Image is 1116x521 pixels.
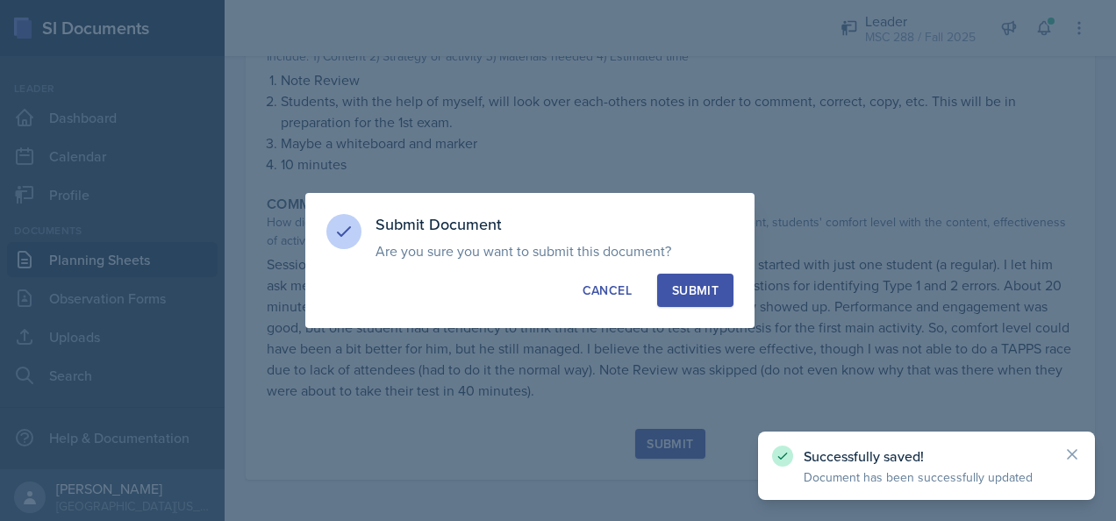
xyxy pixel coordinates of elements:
[568,274,647,307] button: Cancel
[376,214,733,235] h3: Submit Document
[672,282,719,299] div: Submit
[804,468,1049,486] p: Document has been successfully updated
[376,242,733,260] p: Are you sure you want to submit this document?
[804,447,1049,465] p: Successfully saved!
[583,282,632,299] div: Cancel
[657,274,733,307] button: Submit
